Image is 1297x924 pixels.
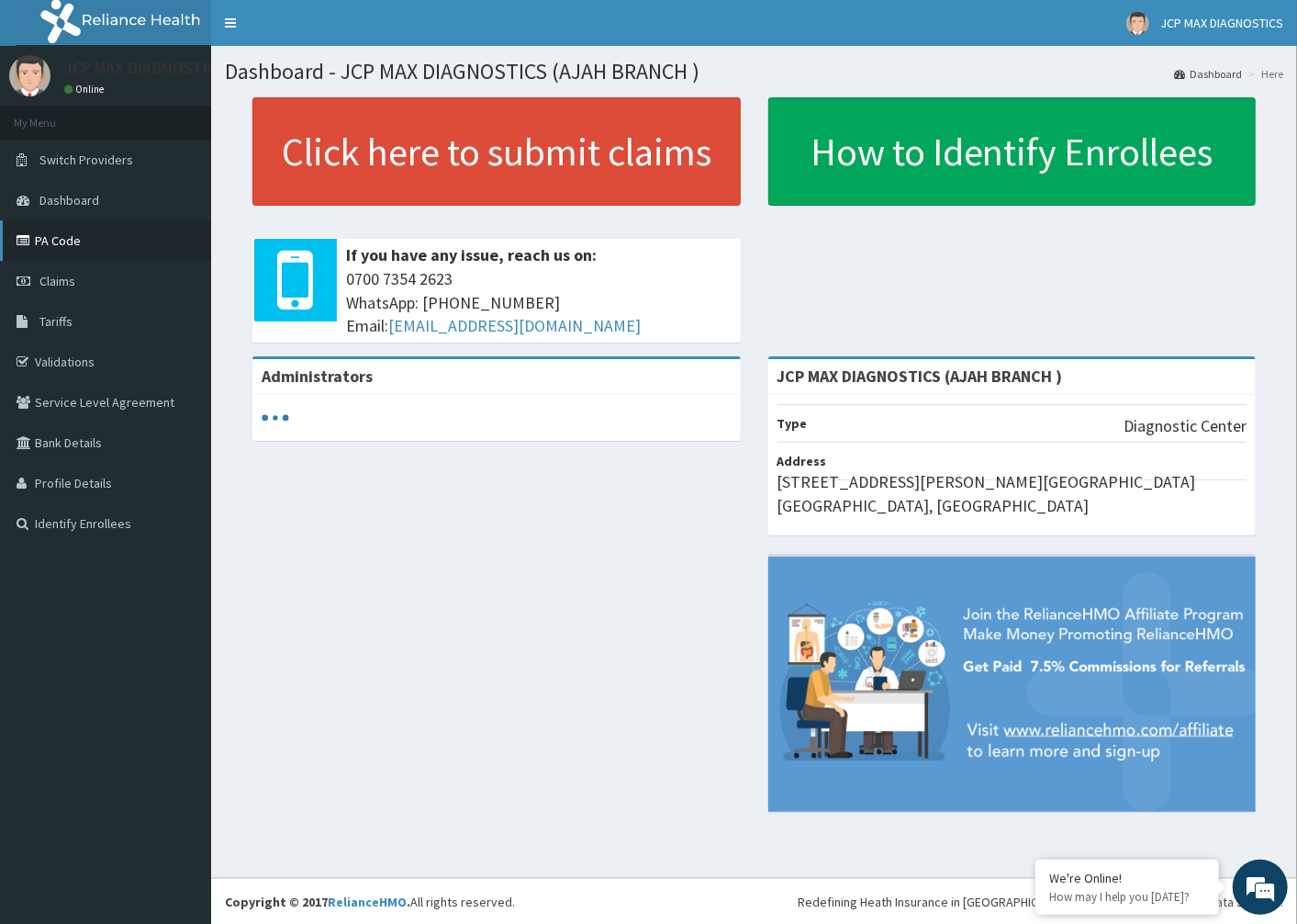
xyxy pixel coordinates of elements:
b: If you have any issue, reach us on: [346,244,597,265]
span: Dashboard [39,192,99,208]
a: Click here to submit claims [252,97,741,206]
b: Type [777,415,808,432]
b: Administrators [262,366,373,387]
a: RelianceHMO [328,894,407,910]
div: Redefining Heath Insurance in [GEOGRAPHIC_DATA] using Telemedicine and Data Science! [798,893,1283,911]
p: How may I help you today? [1049,889,1205,905]
p: JCP MAX DIAGNOSTICS [64,60,226,76]
h1: Dashboard - JCP MAX DIAGNOSTICS (AJAH BRANCH ) [225,60,1283,84]
li: Here [1244,66,1283,82]
strong: JCP MAX DIAGNOSTICS (AJAH BRANCH ) [777,366,1063,387]
img: provider-team-banner.png [768,557,1257,812]
svg: audio-loading [262,404,289,432]
b: Address [777,453,827,469]
span: JCP MAX DIAGNOSTICS [1160,15,1283,31]
span: Tariffs [39,313,73,330]
span: 0700 7354 2623 WhatsApp: [PHONE_NUMBER] Email: [346,267,732,338]
div: We're Online! [1049,870,1205,886]
strong: Copyright © 2017 . [225,894,410,910]
span: Switch Providers [39,152,133,168]
a: Dashboard [1174,66,1242,82]
img: User Image [1126,12,1149,35]
a: How to Identify Enrollees [768,97,1257,206]
img: User Image [9,55,50,96]
span: Claims [39,273,75,289]
a: Online [64,83,108,96]
p: Diagnostic Center [1124,414,1247,438]
a: [EMAIL_ADDRESS][DOMAIN_NAME] [388,315,641,336]
p: [STREET_ADDRESS][PERSON_NAME][GEOGRAPHIC_DATA] [GEOGRAPHIC_DATA], [GEOGRAPHIC_DATA] [777,470,1247,517]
